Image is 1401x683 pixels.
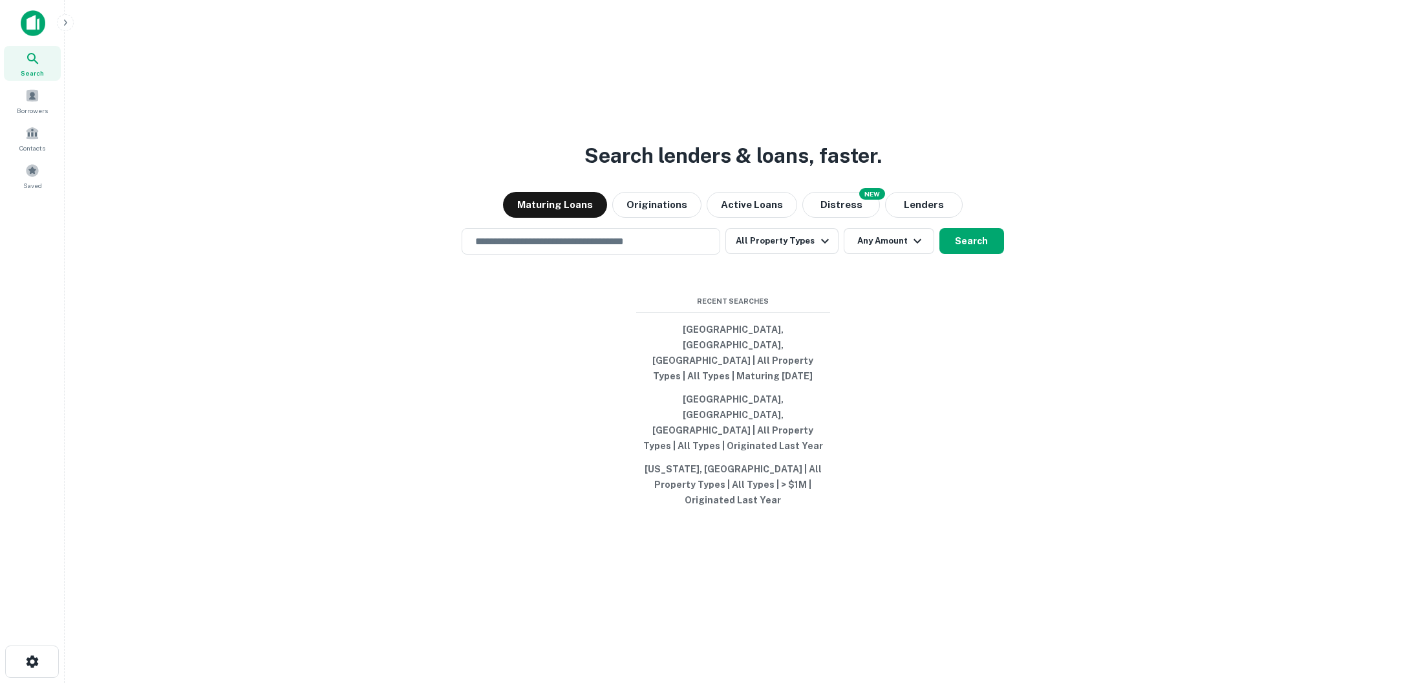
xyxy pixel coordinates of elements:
[4,121,61,156] a: Contacts
[939,228,1004,254] button: Search
[707,192,797,218] button: Active Loans
[503,192,607,218] button: Maturing Loans
[4,83,61,118] a: Borrowers
[21,68,44,78] span: Search
[4,158,61,193] a: Saved
[844,228,934,254] button: Any Amount
[885,192,963,218] button: Lenders
[636,388,830,457] button: [GEOGRAPHIC_DATA], [GEOGRAPHIC_DATA], [GEOGRAPHIC_DATA] | All Property Types | All Types | Origin...
[584,140,882,171] h3: Search lenders & loans, faster.
[725,228,838,254] button: All Property Types
[23,180,42,191] span: Saved
[4,46,61,81] a: Search
[19,143,45,153] span: Contacts
[859,188,885,200] div: NEW
[636,457,830,512] button: [US_STATE], [GEOGRAPHIC_DATA] | All Property Types | All Types | > $1M | Originated Last Year
[612,192,701,218] button: Originations
[636,318,830,388] button: [GEOGRAPHIC_DATA], [GEOGRAPHIC_DATA], [GEOGRAPHIC_DATA] | All Property Types | All Types | Maturi...
[636,296,830,307] span: Recent Searches
[802,192,880,218] button: Search distressed loans with lien and other non-mortgage details.
[17,105,48,116] span: Borrowers
[21,10,45,36] img: capitalize-icon.png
